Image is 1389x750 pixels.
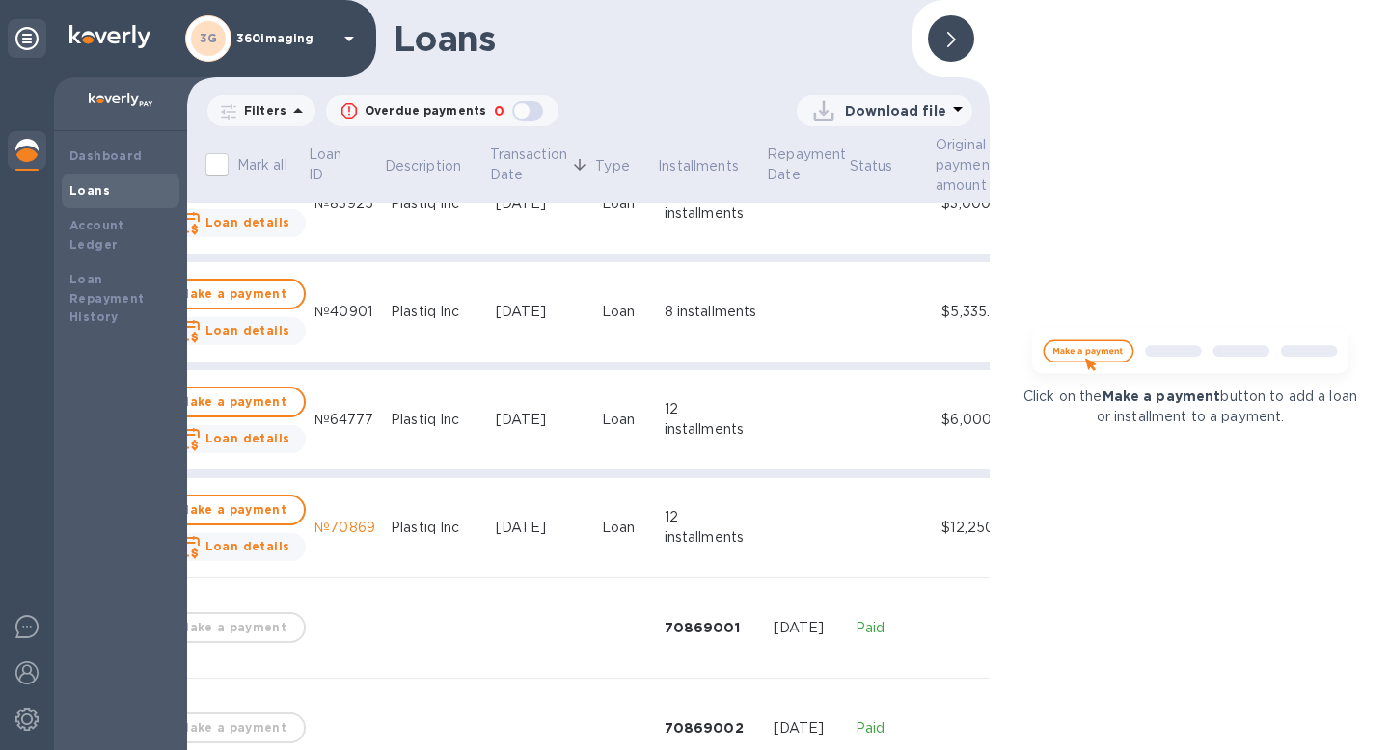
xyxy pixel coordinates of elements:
span: Loan ID [309,145,381,185]
div: 8 installments [665,302,758,322]
p: 0 [494,101,504,121]
p: Repayment Date [767,145,846,185]
span: Installments [658,156,764,176]
div: [DATE] [496,302,586,322]
div: 12 installments [665,183,758,224]
div: 12 installments [665,507,758,548]
b: 3G [200,31,218,45]
button: Loan details [161,317,306,345]
div: Plastiq Inc [391,194,480,214]
span: Make a payment [178,498,288,522]
p: Download file [845,101,946,121]
b: Loans [69,183,110,198]
button: Make a payment [161,387,306,417]
button: Make a payment [161,279,306,309]
span: Make a payment [178,390,288,414]
div: №83925 [314,194,375,214]
div: [DATE] [496,518,586,538]
b: Loan details [205,215,290,229]
div: $3,000.00 [941,194,1023,214]
p: Paid [856,618,926,638]
button: Loan details [161,425,306,453]
div: [DATE] [774,618,841,638]
p: Loan ID [309,145,356,185]
div: Loan [602,518,649,538]
span: Original payment amount [936,135,1030,196]
div: $5,335.00 [941,302,1023,322]
b: Make a payment [1103,388,1221,404]
div: Plastiq Inc [391,302,480,322]
b: Loan details [205,323,290,337]
div: №70869 [314,518,375,538]
span: Description [385,156,486,176]
div: №40901 [314,302,375,322]
button: Overdue payments0 [326,95,558,126]
p: Description [385,156,461,176]
p: Status [850,156,893,176]
div: 70869001 [665,618,758,637]
b: Loan Repayment History [69,272,145,325]
p: Paid [856,718,926,738]
p: Mark all [237,155,287,175]
p: Transaction Date [490,145,567,185]
span: Make a payment [178,282,288,306]
div: 70869002 [665,718,758,737]
div: Loan [602,302,649,322]
p: Overdue payments [365,102,486,120]
b: Account Ledger [69,218,124,252]
p: Type [595,156,630,176]
div: [DATE] [774,718,841,738]
span: Transaction Date [490,145,592,185]
img: Logo [69,25,150,48]
div: №64777 [314,410,375,430]
b: Loan details [205,431,290,445]
button: Loan details [161,209,306,237]
button: Make a payment [161,495,306,525]
p: Installments [658,156,739,176]
div: Loan [602,194,649,214]
div: Loan [602,410,649,430]
div: $6,000.00 [941,410,1023,430]
p: Click on the button to add a loan or installment to a payment. [1021,387,1360,427]
p: 360imaging [236,32,333,45]
div: [DATE] [496,410,586,430]
div: 12 installments [665,399,758,440]
div: $12,250.10 [941,518,1023,538]
p: Original payment amount [936,135,1005,196]
h1: Loans [394,18,897,59]
div: Plastiq Inc [391,518,480,538]
p: Filters [236,102,286,119]
div: [DATE] [496,194,586,214]
div: Unpin categories [8,19,46,58]
span: Type [595,156,655,176]
button: Loan details [161,533,306,561]
b: Loan details [205,539,290,553]
b: Dashboard [69,148,143,163]
div: Plastiq Inc [391,410,480,430]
